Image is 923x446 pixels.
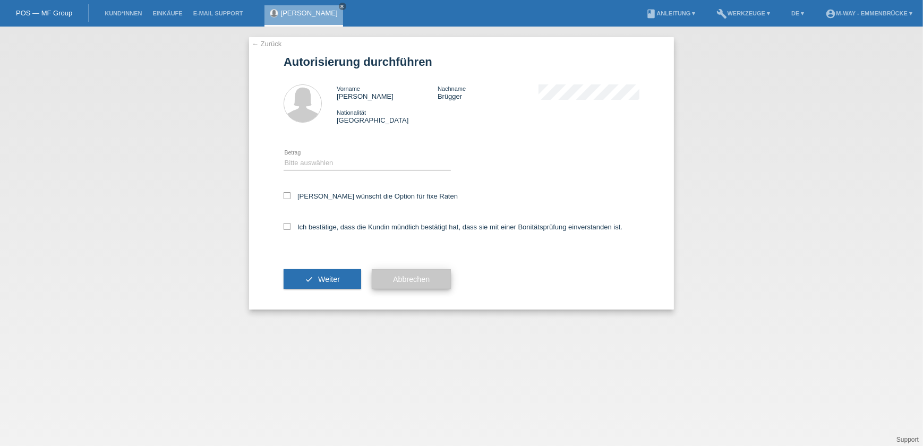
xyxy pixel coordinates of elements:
[284,223,622,231] label: Ich bestätige, dass die Kundin mündlich bestätigt hat, dass sie mit einer Bonitätsprüfung einvers...
[896,436,919,443] a: Support
[337,85,360,92] span: Vorname
[99,10,147,16] a: Kund*innen
[340,4,345,9] i: close
[305,275,313,284] i: check
[646,8,656,19] i: book
[372,269,451,289] button: Abbrechen
[640,10,700,16] a: bookAnleitung ▾
[284,55,639,68] h1: Autorisierung durchführen
[337,108,438,124] div: [GEOGRAPHIC_DATA]
[786,10,809,16] a: DE ▾
[717,8,728,19] i: build
[318,275,340,284] span: Weiter
[712,10,776,16] a: buildWerkzeuge ▾
[438,85,466,92] span: Nachname
[337,84,438,100] div: [PERSON_NAME]
[825,8,836,19] i: account_circle
[337,109,366,116] span: Nationalität
[339,3,346,10] a: close
[252,40,281,48] a: ← Zurück
[820,10,918,16] a: account_circlem-way - Emmenbrücke ▾
[188,10,249,16] a: E-Mail Support
[147,10,187,16] a: Einkäufe
[393,275,430,284] span: Abbrechen
[16,9,72,17] a: POS — MF Group
[284,192,458,200] label: [PERSON_NAME] wünscht die Option für fixe Raten
[284,269,361,289] button: check Weiter
[281,9,338,17] a: [PERSON_NAME]
[438,84,539,100] div: Brügger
